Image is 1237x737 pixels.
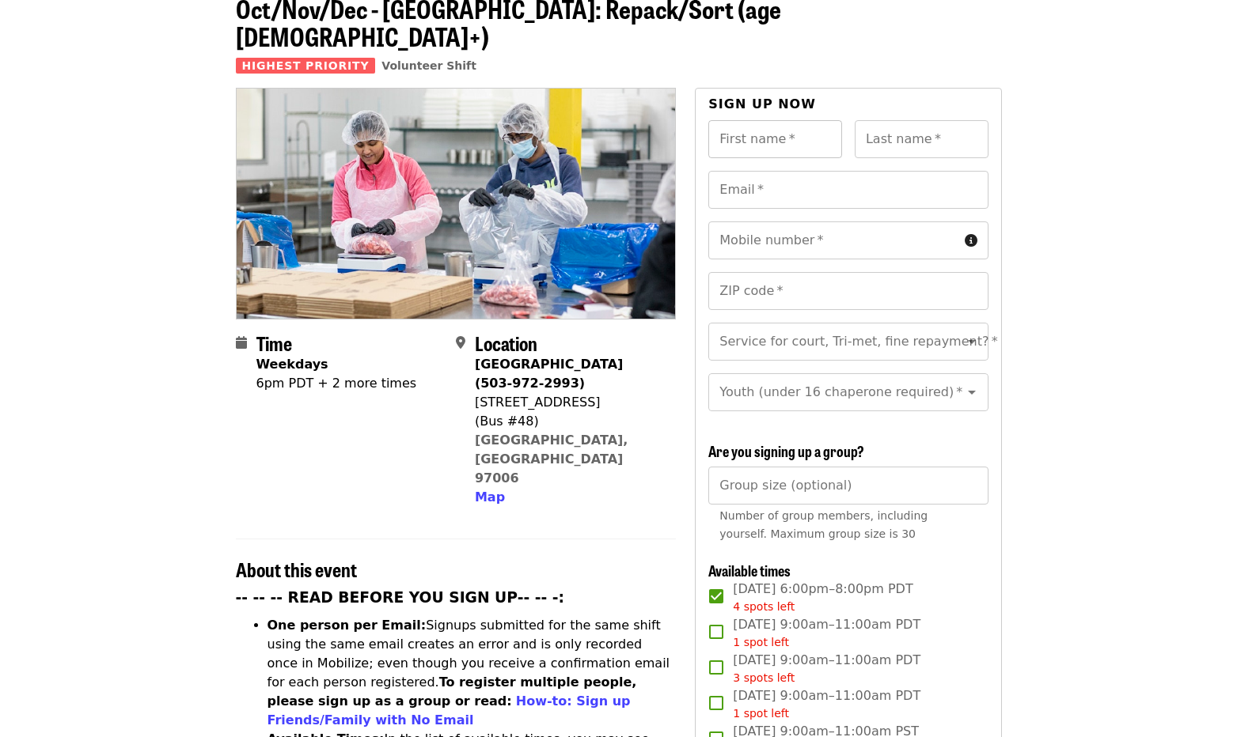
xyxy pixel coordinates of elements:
[855,120,988,158] input: Last name
[475,433,628,486] a: [GEOGRAPHIC_DATA], [GEOGRAPHIC_DATA] 97006
[708,560,791,580] span: Available times
[708,171,988,209] input: Email
[708,221,958,259] input: Mobile number
[733,636,789,648] span: 1 spot left
[381,59,476,72] a: Volunteer Shift
[236,555,357,583] span: About this event
[475,357,623,391] strong: [GEOGRAPHIC_DATA] (503-972-2993)
[708,272,988,310] input: ZIP code
[268,618,427,633] strong: One person per Email:
[733,671,795,684] span: 3 spots left
[733,580,913,615] span: [DATE] 6:00pm–8:00pm PDT
[268,616,677,730] li: Signups submitted for the same shift using the same email creates an error and is only recorded o...
[708,120,842,158] input: First name
[256,357,328,372] strong: Weekdays
[475,329,537,357] span: Location
[456,335,465,350] i: map-marker-alt icon
[733,600,795,613] span: 4 spots left
[708,440,864,461] span: Are you signing up a group?
[733,651,920,686] span: [DATE] 9:00am–11:00am PDT
[237,89,676,318] img: Oct/Nov/Dec - Beaverton: Repack/Sort (age 10+) organized by Oregon Food Bank
[268,675,637,709] strong: To register multiple people, please sign up as a group or read:
[236,589,565,606] strong: -- -- -- READ BEFORE YOU SIGN UP-- -- -:
[475,489,505,505] span: Map
[708,467,988,505] input: [object Object]
[256,374,417,393] div: 6pm PDT + 2 more times
[268,694,631,728] a: How-to: Sign up Friends/Family with No Email
[961,331,983,353] button: Open
[733,615,920,651] span: [DATE] 9:00am–11:00am PDT
[965,233,977,248] i: circle-info icon
[733,707,789,720] span: 1 spot left
[475,488,505,507] button: Map
[475,412,663,431] div: (Bus #48)
[708,96,816,111] span: Sign up now
[236,58,376,74] span: Highest Priority
[961,381,983,403] button: Open
[236,335,247,350] i: calendar icon
[256,329,292,357] span: Time
[733,686,920,722] span: [DATE] 9:00am–11:00am PDT
[475,393,663,412] div: [STREET_ADDRESS]
[719,509,928,540] span: Number of group members, including yourself. Maximum group size is 30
